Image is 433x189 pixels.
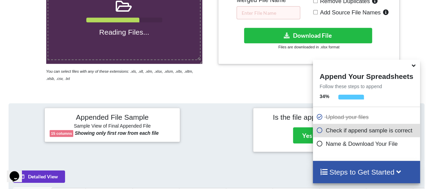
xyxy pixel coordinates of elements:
[237,6,300,19] input: Enter File Name
[50,123,175,130] h6: Sample View of Final Appended File
[318,9,381,16] span: Add Source File Names
[7,162,29,182] iframe: chat widget
[48,28,200,36] h4: Reading Files...
[316,126,418,135] p: Check if append sample is correct
[13,170,65,183] button: Detailed View
[320,168,413,176] h4: Steps to Get Started
[51,131,72,135] b: 15 columns
[244,28,372,43] button: Download File
[320,94,329,99] b: 34 %
[75,130,158,136] b: Showing only first row from each file
[50,113,175,122] h4: Appended File Sample
[316,140,418,148] p: Name & Download Your File
[293,127,321,143] button: Yes
[278,45,339,49] small: Files are downloaded in .xlsx format
[258,113,383,121] h4: Is the file appended correctly?
[313,83,420,90] p: Follow these steps to append
[46,69,193,81] i: You can select files with any of these extensions: .xls, .xlt, .xlm, .xlsx, .xlsm, .xltx, .xltm, ...
[316,113,418,121] p: Upload your files
[313,70,420,81] h4: Append Your Spreadsheets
